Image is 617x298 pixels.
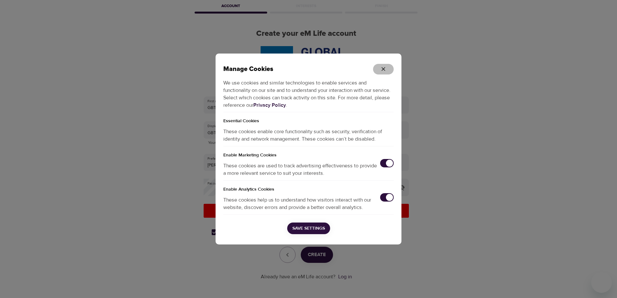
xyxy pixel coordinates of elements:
h5: Enable Marketing Cookies [223,146,394,159]
h5: Enable Analytics Cookies [223,181,394,193]
p: Manage Cookies [223,64,373,74]
p: These cookies enable core functionality such as security, verification of identity and network ma... [223,125,394,146]
a: Privacy Policy [253,102,286,108]
p: These cookies help us to understand how visitors interact with our website, discover errors and p... [223,196,380,211]
p: Essential Cookies [223,112,394,125]
button: Save Settings [287,223,330,234]
p: We use cookies and similar technologies to enable services and functionality on our site and to u... [223,74,394,112]
span: Save Settings [292,224,325,233]
p: These cookies are used to track advertising effectiveness to provide a more relevant service to s... [223,162,380,177]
